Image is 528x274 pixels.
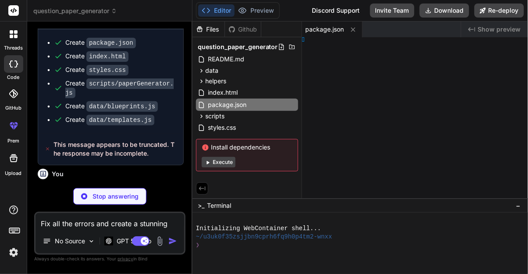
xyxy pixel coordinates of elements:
button: Execute [202,157,235,167]
button: − [514,199,523,213]
span: ~/u3uk0f35zsjjbn9cprh6fq9h0p4tm2-wnxx [196,233,332,241]
span: Install dependencies [202,143,293,152]
span: scripts [205,112,225,121]
span: − [516,201,521,210]
span: styles.css [207,122,237,133]
span: ❯ [196,241,200,249]
div: Create [65,79,175,97]
button: Editor [198,4,235,17]
p: No Source [55,237,85,246]
label: threads [4,44,23,52]
div: Create [65,115,154,125]
span: Show preview [478,25,521,34]
h6: You [52,170,64,178]
label: prem [7,137,19,145]
span: Terminal [207,201,231,210]
code: index.html [86,51,128,62]
span: privacy [118,256,133,261]
button: Download [420,4,469,18]
button: Preview [235,4,278,17]
div: Create [65,38,136,47]
button: Re-deploy [474,4,524,18]
div: Create [65,65,128,75]
p: Always double-check its answers. Your in Bind [34,255,186,263]
img: Pick Models [88,238,95,245]
span: package.json [207,100,247,110]
label: code [7,74,20,81]
div: Discord Support [307,4,365,18]
button: Invite Team [370,4,414,18]
code: data/blueprints.js [86,101,158,112]
span: index.html [207,87,239,98]
img: settings [6,245,21,260]
span: Initializing WebContainer shell... [196,224,321,233]
span: question_paper_generator [198,43,278,51]
span: package.json [306,25,344,34]
span: This message appears to be truncated. The response may be incomplete. [54,140,176,158]
label: GitHub [5,104,21,112]
span: question_paper_generator [33,7,117,15]
div: Create [65,102,158,111]
div: Files [193,25,225,34]
span: data [205,66,218,75]
code: scripts/paperGenerator.js [65,78,174,98]
img: icon [168,237,177,246]
code: data/templates.js [86,115,154,125]
p: Stop answering [93,192,139,201]
span: README.md [207,54,245,64]
img: GPT 5 Nano [104,237,113,245]
code: styles.css [86,65,128,75]
img: attachment [155,236,165,246]
span: >_ [198,201,204,210]
code: package.json [86,38,136,48]
p: GPT 5 Nano [117,237,151,246]
label: Upload [5,170,22,177]
span: helpers [205,77,226,85]
div: Github [225,25,261,34]
div: Create [65,52,128,61]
